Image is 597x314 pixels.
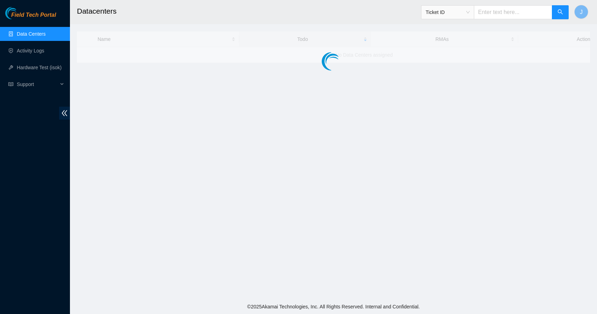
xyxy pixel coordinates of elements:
button: J [574,5,588,19]
button: search [552,5,569,19]
footer: © 2025 Akamai Technologies, Inc. All Rights Reserved. Internal and Confidential. [70,299,597,314]
a: Akamai TechnologiesField Tech Portal [5,13,56,22]
img: Akamai Technologies [5,7,35,19]
span: Field Tech Portal [11,12,56,19]
input: Enter text here... [474,5,552,19]
span: J [580,8,583,16]
a: Activity Logs [17,48,44,53]
span: search [557,9,563,16]
a: Hardware Test (isok) [17,65,62,70]
span: double-left [59,107,70,120]
span: Support [17,77,58,91]
span: read [8,82,13,87]
span: Ticket ID [426,7,470,17]
a: Data Centers [17,31,45,37]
